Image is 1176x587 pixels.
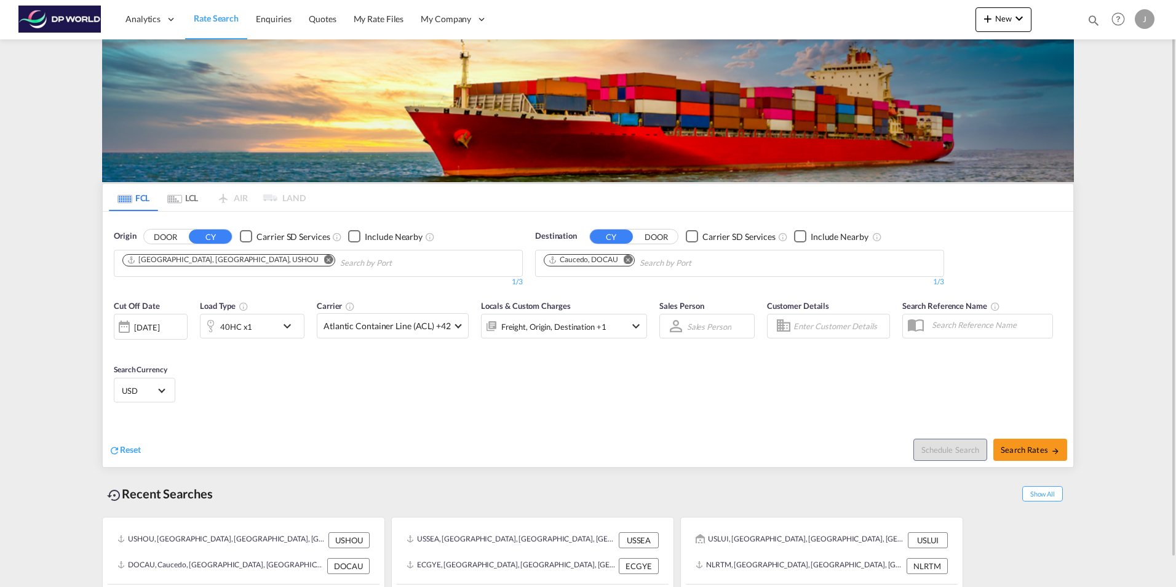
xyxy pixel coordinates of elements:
[990,301,1000,311] md-icon: Your search will be saved by the below given name
[114,314,188,340] div: [DATE]
[767,301,829,311] span: Customer Details
[354,14,404,24] span: My Rate Files
[1108,9,1129,30] span: Help
[1051,447,1060,455] md-icon: icon-arrow-right
[256,231,330,243] div: Carrier SD Services
[616,255,634,267] button: Remove
[686,230,776,243] md-checkbox: Checkbox No Ink
[256,14,292,24] span: Enquiries
[629,319,643,333] md-icon: icon-chevron-down
[421,13,471,25] span: My Company
[125,13,161,25] span: Analytics
[158,184,207,211] md-tab-item: LCL
[1012,11,1027,26] md-icon: icon-chevron-down
[872,232,882,242] md-icon: Unchecked: Ignores neighbouring ports when fetching rates.Checked : Includes neighbouring ports w...
[794,230,868,243] md-checkbox: Checkbox No Ink
[109,445,120,456] md-icon: icon-refresh
[590,230,633,244] button: CY
[121,250,462,273] md-chips-wrap: Chips container. Use arrow keys to select chips.
[1108,9,1135,31] div: Help
[220,318,252,335] div: 40HC x1
[114,301,160,311] span: Cut Off Date
[975,7,1031,32] button: icon-plus 400-fgNewicon-chevron-down
[811,231,868,243] div: Include Nearby
[144,230,187,244] button: DOOR
[686,317,733,335] md-select: Sales Person
[619,532,659,548] div: USSEA
[200,301,248,311] span: Load Type
[120,444,141,455] span: Reset
[109,184,158,211] md-tab-item: FCL
[1135,9,1154,29] div: J
[702,231,776,243] div: Carrier SD Services
[481,301,571,311] span: Locals & Custom Charges
[102,39,1074,182] img: LCL+%26+FCL+BACKGROUND.png
[332,232,342,242] md-icon: Unchecked: Search for CY (Container Yard) services for all selected carriers.Checked : Search for...
[1022,486,1063,501] span: Show All
[239,301,248,311] md-icon: icon-information-outline
[121,381,169,399] md-select: Select Currency: $ USDUnited States Dollar
[114,365,167,374] span: Search Currency
[240,230,330,243] md-checkbox: Checkbox No Ink
[134,322,159,333] div: [DATE]
[109,444,141,457] div: icon-refreshReset
[117,532,325,548] div: USHOU, Houston, TX, United States, North America, Americas
[993,439,1067,461] button: Search Ratesicon-arrow-right
[114,230,136,242] span: Origin
[328,532,370,548] div: USHOU
[127,255,321,265] div: Press delete to remove this chip.
[345,301,355,311] md-icon: The selected Trucker/Carrierwill be displayed in the rate results If the rates are from another f...
[659,301,704,311] span: Sales Person
[481,314,647,338] div: Freight Origin Destination Factory Stuffingicon-chevron-down
[324,320,451,332] span: Atlantic Container Line (ACL) +42
[200,314,304,338] div: 40HC x1icon-chevron-down
[317,301,355,311] span: Carrier
[102,480,218,508] div: Recent Searches
[913,439,987,461] button: Note: By default Schedule search will only considerorigin ports, destination ports and cut off da...
[980,11,995,26] md-icon: icon-plus 400-fg
[348,230,423,243] md-checkbox: Checkbox No Ink
[114,338,123,355] md-datepicker: Select
[309,14,336,24] span: Quotes
[1001,445,1060,455] span: Search Rates
[902,301,1000,311] span: Search Reference Name
[114,277,523,287] div: 1/3
[407,532,616,548] div: USSEA, Seattle, WA, United States, North America, Americas
[619,558,659,574] div: ECGYE
[117,558,324,574] div: DOCAU, Caucedo, Dominican Republic, Caribbean, Americas
[542,250,761,273] md-chips-wrap: Chips container. Use arrow keys to select chips.
[640,254,757,273] input: Chips input.
[501,318,606,335] div: Freight Origin Destination Factory Stuffing
[189,230,232,244] button: CY
[907,558,948,574] div: NLRTM
[548,255,618,265] div: Caucedo, DOCAU
[778,232,788,242] md-icon: Unchecked: Search for CY (Container Yard) services for all selected carriers.Checked : Search for...
[535,277,944,287] div: 1/3
[316,255,335,267] button: Remove
[127,255,319,265] div: Houston, TX, USHOU
[194,13,239,23] span: Rate Search
[696,558,904,574] div: NLRTM, Rotterdam, Netherlands, Western Europe, Europe
[548,255,621,265] div: Press delete to remove this chip.
[425,232,435,242] md-icon: Unchecked: Ignores neighbouring ports when fetching rates.Checked : Includes neighbouring ports w...
[1087,14,1100,27] md-icon: icon-magnify
[280,319,301,333] md-icon: icon-chevron-down
[793,317,886,335] input: Enter Customer Details
[535,230,577,242] span: Destination
[18,6,101,33] img: c08ca190194411f088ed0f3ba295208c.png
[696,532,905,548] div: USLUI, Louisville, KY, United States, North America, Americas
[635,230,678,244] button: DOOR
[107,488,122,503] md-icon: icon-backup-restore
[109,184,306,211] md-pagination-wrapper: Use the left and right arrow keys to navigate between tabs
[365,231,423,243] div: Include Nearby
[122,385,156,396] span: USD
[407,558,616,574] div: ECGYE, Guayaquil, Ecuador, South America, Americas
[340,254,457,273] input: Chips input.
[327,558,370,574] div: DOCAU
[908,532,948,548] div: USLUI
[926,316,1052,334] input: Search Reference Name
[1087,14,1100,32] div: icon-magnify
[980,14,1027,23] span: New
[103,212,1073,467] div: OriginDOOR CY Checkbox No InkUnchecked: Search for CY (Container Yard) services for all selected ...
